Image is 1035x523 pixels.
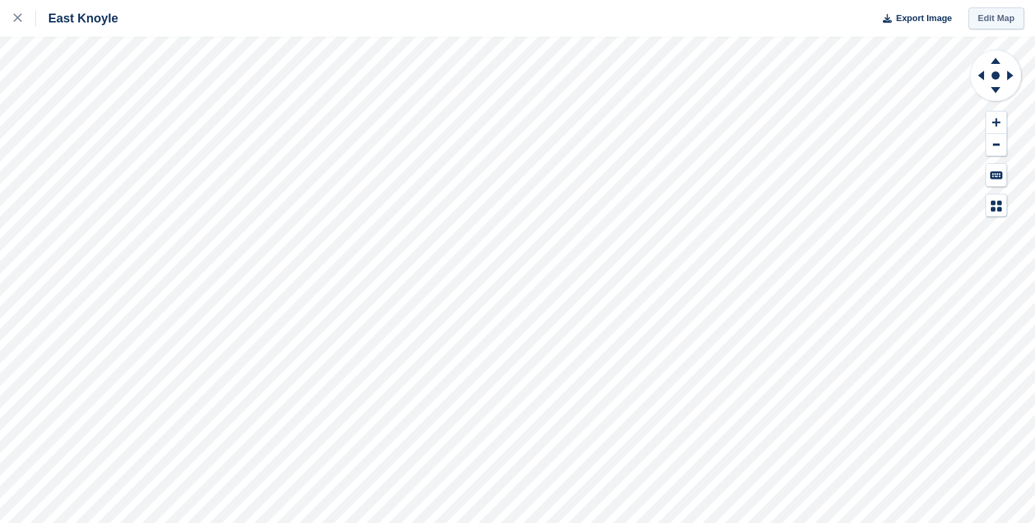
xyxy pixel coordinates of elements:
button: Export Image [875,7,952,30]
span: Export Image [896,12,951,25]
button: Zoom Out [986,134,1006,156]
button: Zoom In [986,112,1006,134]
div: East Knoyle [36,10,118,27]
button: Keyboard Shortcuts [986,164,1006,186]
button: Map Legend [986,195,1006,217]
a: Edit Map [968,7,1024,30]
